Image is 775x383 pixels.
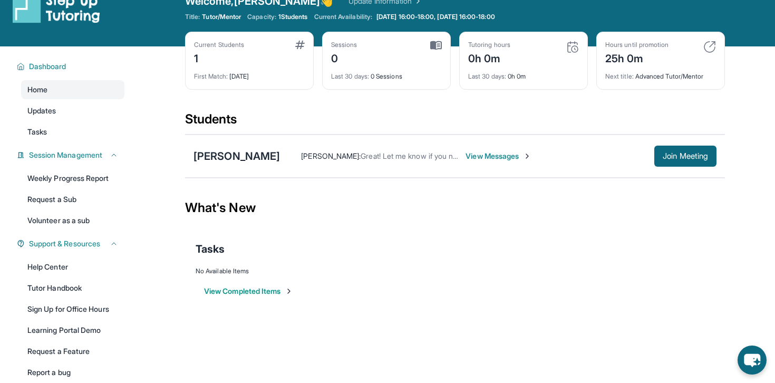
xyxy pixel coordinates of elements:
[314,13,372,21] span: Current Availability:
[29,61,66,72] span: Dashboard
[430,41,442,50] img: card
[202,13,241,21] span: Tutor/Mentor
[374,13,497,21] a: [DATE] 16:00-18:00, [DATE] 16:00-18:00
[331,72,369,80] span: Last 30 days :
[194,49,244,66] div: 1
[25,150,118,160] button: Session Management
[29,238,100,249] span: Support & Resources
[194,66,305,81] div: [DATE]
[196,242,225,256] span: Tasks
[331,66,442,81] div: 0 Sessions
[247,13,276,21] span: Capacity:
[21,300,124,319] a: Sign Up for Office Hours
[21,342,124,361] a: Request a Feature
[194,72,228,80] span: First Match :
[21,101,124,120] a: Updates
[468,41,510,49] div: Tutoring hours
[21,211,124,230] a: Volunteer as a sub
[654,146,716,167] button: Join Meeting
[663,153,708,159] span: Join Meeting
[278,13,308,21] span: 1 Students
[25,238,118,249] button: Support & Resources
[566,41,579,53] img: card
[25,61,118,72] button: Dashboard
[21,122,124,141] a: Tasks
[21,169,124,188] a: Weekly Progress Report
[605,49,669,66] div: 25h 0m
[21,363,124,382] a: Report a bug
[301,151,361,160] span: [PERSON_NAME] :
[196,267,714,275] div: No Available Items
[193,149,280,164] div: [PERSON_NAME]
[703,41,716,53] img: card
[466,151,531,161] span: View Messages
[376,13,495,21] span: [DATE] 16:00-18:00, [DATE] 16:00-18:00
[194,41,244,49] div: Current Students
[27,127,47,137] span: Tasks
[605,41,669,49] div: Hours until promotion
[21,257,124,276] a: Help Center
[29,150,102,160] span: Session Management
[605,72,634,80] span: Next title :
[361,151,604,160] span: Great! Let me know if you need any more help leading up to our meeting
[185,111,725,134] div: Students
[468,66,579,81] div: 0h 0m
[738,346,767,375] button: chat-button
[468,72,506,80] span: Last 30 days :
[468,49,510,66] div: 0h 0m
[185,13,200,21] span: Title:
[21,279,124,298] a: Tutor Handbook
[331,49,357,66] div: 0
[331,41,357,49] div: Sessions
[204,286,293,296] button: View Completed Items
[21,321,124,340] a: Learning Portal Demo
[295,41,305,49] img: card
[185,185,725,231] div: What's New
[27,84,47,95] span: Home
[21,80,124,99] a: Home
[21,190,124,209] a: Request a Sub
[523,152,531,160] img: Chevron-Right
[27,106,56,116] span: Updates
[605,66,716,81] div: Advanced Tutor/Mentor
